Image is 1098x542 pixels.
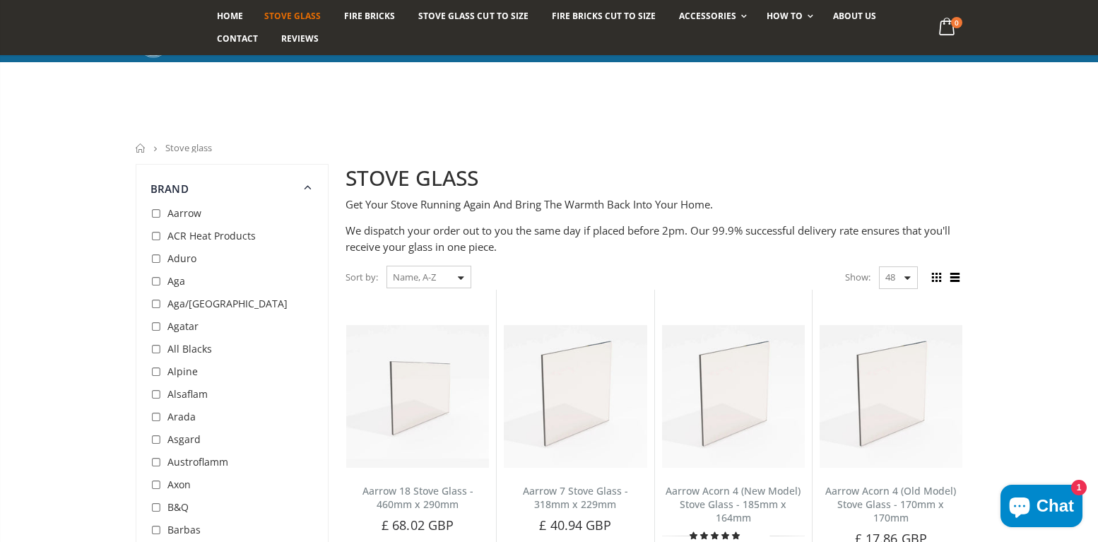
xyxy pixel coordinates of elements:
[271,28,329,50] a: Reviews
[167,478,191,491] span: Axon
[167,206,201,220] span: Aarrow
[344,10,395,22] span: Fire Bricks
[346,196,962,213] p: Get Your Stove Running Again And Bring The Warmth Back Into Your Home.
[418,10,528,22] span: Stove Glass Cut To Size
[346,223,962,254] p: We dispatch your order out to you the same day if placed before 2pm. Our 99.9% successful deliver...
[996,485,1087,531] inbox-online-store-chat: Shopify online store chat
[820,325,962,468] img: Aarrow Acorn 4 Old Model Stove Glass
[333,5,406,28] a: Fire Bricks
[217,33,258,45] span: Contact
[167,297,288,310] span: Aga/[GEOGRAPHIC_DATA]
[346,325,489,468] img: Aarrow 18 Stove Glass
[756,5,820,28] a: How To
[281,33,319,45] span: Reviews
[346,265,378,290] span: Sort by:
[167,342,212,355] span: All Blacks
[362,484,473,511] a: Aarrow 18 Stove Glass - 460mm x 290mm
[167,365,198,378] span: Alpine
[552,10,656,22] span: Fire Bricks Cut To Size
[822,5,887,28] a: About us
[408,5,538,28] a: Stove Glass Cut To Size
[767,10,803,22] span: How To
[167,500,189,514] span: B&Q
[928,270,944,285] span: Grid view
[382,517,454,534] span: £ 68.02 GBP
[346,164,962,193] h2: STOVE GLASS
[165,141,212,154] span: Stove glass
[947,270,962,285] span: List view
[825,484,956,524] a: Aarrow Acorn 4 (Old Model) Stove Glass - 170mm x 170mm
[217,10,243,22] span: Home
[679,10,736,22] span: Accessories
[845,266,870,288] span: Show:
[833,10,876,22] span: About us
[933,14,962,42] a: 0
[136,143,146,153] a: Home
[264,10,321,22] span: Stove Glass
[504,325,647,468] img: Aarrow 7 Stove Glass
[167,432,201,446] span: Asgard
[539,517,611,534] span: £ 40.94 GBP
[167,387,208,401] span: Alsaflam
[167,274,185,288] span: Aga
[150,182,189,196] span: Brand
[690,530,742,541] span: 5.00 stars
[167,410,196,423] span: Arada
[666,484,801,524] a: Aarrow Acorn 4 (New Model) Stove Glass - 185mm x 164mm
[167,229,256,242] span: ACR Heat Products
[541,5,666,28] a: Fire Bricks Cut To Size
[167,252,196,265] span: Aduro
[668,5,754,28] a: Accessories
[206,28,268,50] a: Contact
[167,523,201,536] span: Barbas
[951,17,962,28] span: 0
[206,5,254,28] a: Home
[167,455,228,469] span: Austroflamm
[167,319,199,333] span: Agatar
[662,325,805,468] img: Aarrow Acorn 4 New Model Stove Glass
[523,484,628,511] a: Aarrow 7 Stove Glass - 318mm x 229mm
[254,5,331,28] a: Stove Glass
